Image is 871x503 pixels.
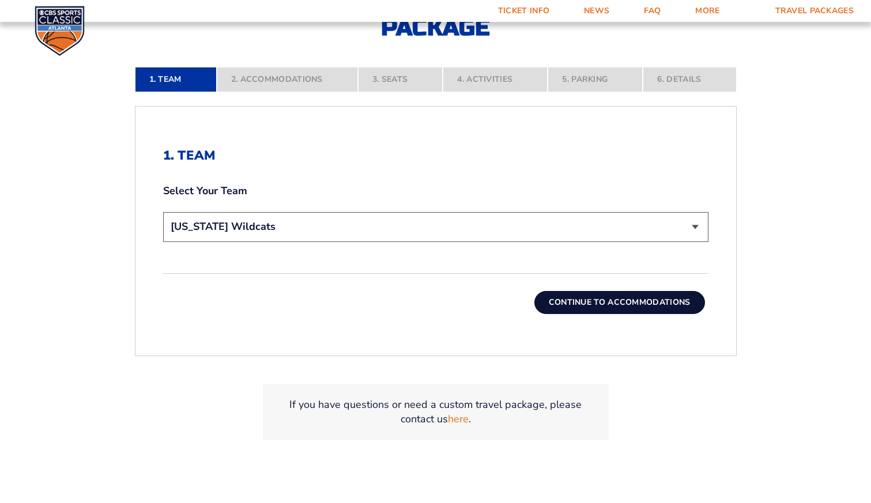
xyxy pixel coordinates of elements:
[35,6,85,56] img: CBS Sports Classic
[277,398,595,426] p: If you have questions or need a custom travel package, please contact us .
[163,184,708,198] label: Select Your Team
[448,412,469,426] a: here
[534,291,705,314] button: Continue To Accommodations
[163,148,708,163] h2: 1. Team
